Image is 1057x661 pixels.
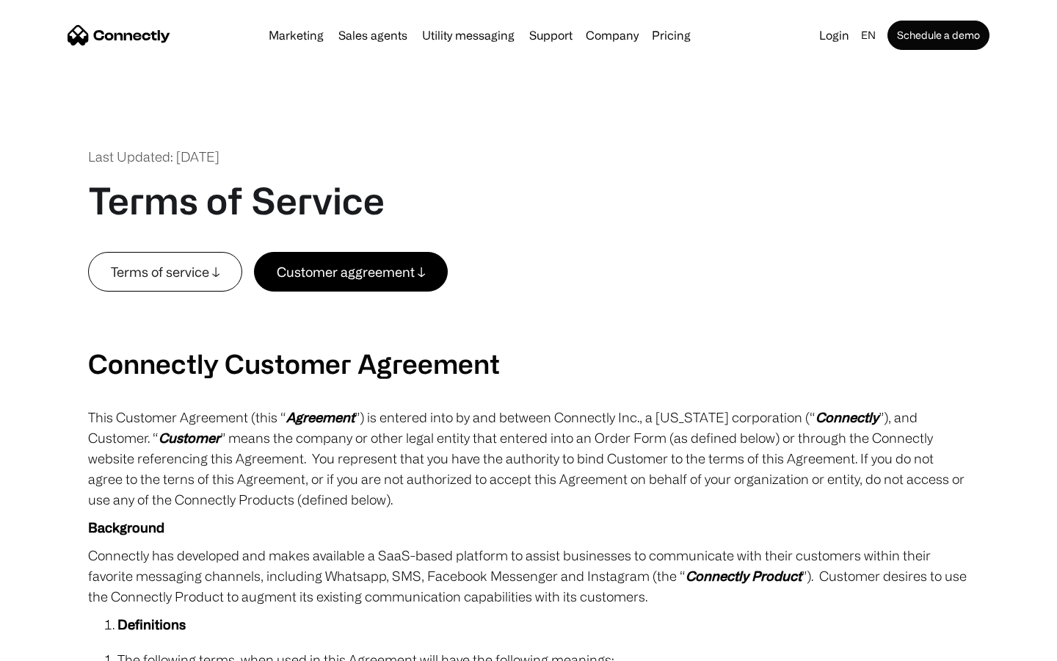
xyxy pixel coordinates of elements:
[816,410,879,425] em: Connectly
[117,617,186,632] strong: Definitions
[646,29,697,41] a: Pricing
[88,292,969,312] p: ‍
[887,21,989,50] a: Schedule a demo
[523,29,578,41] a: Support
[855,25,885,46] div: en
[15,634,88,656] aside: Language selected: English
[88,407,969,510] p: This Customer Agreement (this “ ”) is entered into by and between Connectly Inc., a [US_STATE] co...
[88,520,164,535] strong: Background
[88,347,969,379] h2: Connectly Customer Agreement
[68,24,170,46] a: home
[586,25,639,46] div: Company
[416,29,520,41] a: Utility messaging
[88,545,969,607] p: Connectly has developed and makes available a SaaS-based platform to assist businesses to communi...
[29,635,88,656] ul: Language list
[286,410,355,425] em: Agreement
[861,25,876,46] div: en
[159,430,220,445] em: Customer
[88,147,219,167] div: Last Updated: [DATE]
[333,29,413,41] a: Sales agents
[277,261,425,282] div: Customer aggreement ↓
[88,178,385,223] h1: Terms of Service
[88,319,969,340] p: ‍
[813,25,855,46] a: Login
[263,29,330,41] a: Marketing
[581,25,643,46] div: Company
[111,261,219,282] div: Terms of service ↓
[686,568,802,583] em: Connectly Product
